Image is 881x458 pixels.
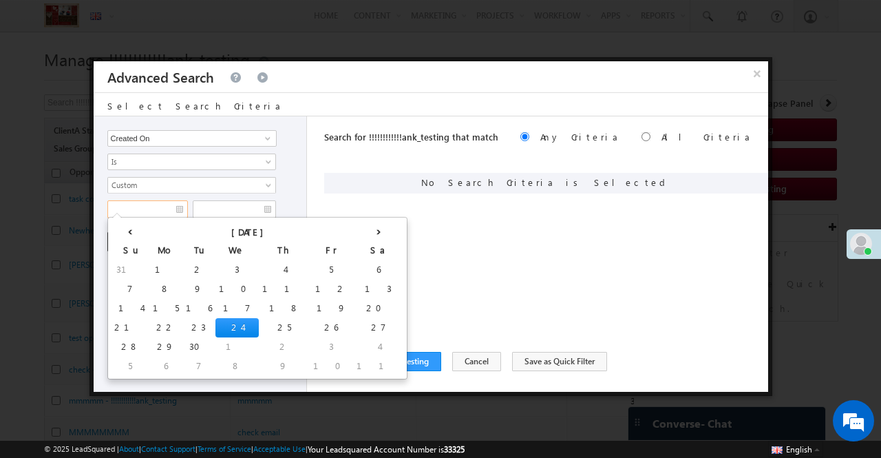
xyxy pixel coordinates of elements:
[111,241,149,260] th: Su
[259,280,310,299] td: 11
[198,444,251,453] a: Terms of Service
[23,72,58,90] img: d_60004797649_company_0_60004797649
[226,7,259,40] div: Minimize live chat window
[353,241,404,260] th: Sa
[215,280,259,299] td: 10
[259,337,310,357] td: 2
[149,220,353,241] th: [DATE]
[512,352,607,371] button: Save as Quick Filter
[215,260,259,280] td: 3
[353,357,404,376] td: 11
[182,337,215,357] td: 30
[308,444,465,455] span: Your Leadsquared Account Number is
[215,299,259,318] td: 17
[215,241,259,260] th: We
[111,337,149,357] td: 28
[257,132,275,145] a: Show All Items
[18,127,251,346] textarea: Type your message and hit 'Enter'
[108,179,257,191] span: Custom
[107,61,214,92] h3: Advanced Search
[107,130,277,147] input: Type to Search
[259,241,310,260] th: Th
[107,177,276,194] a: Custom
[353,299,404,318] td: 20
[310,260,353,280] td: 5
[111,220,149,241] th: ‹
[310,337,353,357] td: 3
[111,260,149,280] td: 31
[182,241,215,260] th: Tu
[111,280,149,299] td: 7
[149,299,182,318] td: 15
[661,131,752,143] label: All Criteria
[182,357,215,376] td: 7
[353,220,404,241] th: ›
[259,357,310,376] td: 9
[111,357,149,376] td: 5
[310,299,353,318] td: 19
[119,444,139,453] a: About
[149,260,182,280] td: 1
[149,280,182,299] td: 8
[768,441,823,457] button: English
[182,260,215,280] td: 2
[107,154,276,170] a: Is
[786,444,812,455] span: English
[353,318,404,337] td: 27
[353,280,404,299] td: 13
[111,299,149,318] td: 14
[149,241,182,260] th: Mo
[310,280,353,299] td: 12
[44,443,465,456] span: © 2025 LeadSquared | | | | |
[149,357,182,376] td: 6
[149,318,182,337] td: 22
[141,444,195,453] a: Contact Support
[324,173,768,194] div: No Search Criteria is Selected
[310,241,353,260] th: Fr
[182,318,215,337] td: 23
[540,131,619,143] label: Any Criteria
[259,260,310,280] td: 4
[107,100,282,112] span: Select Search Criteria
[452,352,501,371] button: Cancel
[215,337,259,357] td: 1
[259,299,310,318] td: 18
[111,318,149,337] td: 21
[310,318,353,337] td: 26
[324,131,498,143] span: Search for !!!!!!!!!!!!ank_testing that match
[353,260,404,280] td: 6
[746,61,768,85] button: ×
[444,444,465,455] span: 33325
[310,357,353,376] td: 10
[259,318,310,337] td: 25
[253,444,306,453] a: Acceptable Use
[215,318,259,337] td: 24
[149,337,182,357] td: 29
[182,299,215,318] td: 16
[108,156,257,168] span: Is
[182,280,215,299] td: 9
[215,357,259,376] td: 8
[353,337,404,357] td: 4
[187,357,250,375] em: Start Chat
[72,72,231,90] div: Chat with us now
